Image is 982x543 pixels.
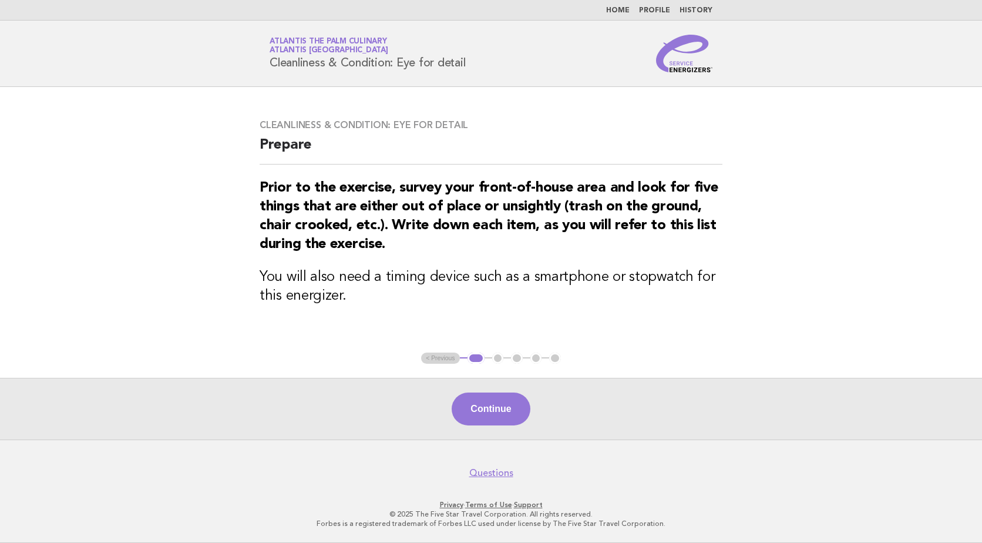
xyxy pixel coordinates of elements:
button: 1 [468,353,485,364]
a: History [680,7,712,14]
p: © 2025 The Five Star Travel Corporation. All rights reserved. [132,510,850,519]
strong: Prior to the exercise, survey your front-of-house area and look for five things that are either o... [260,181,718,252]
button: Continue [452,393,530,425]
p: · · [132,500,850,510]
a: Questions [469,467,513,479]
a: Atlantis The Palm CulinaryAtlantis [GEOGRAPHIC_DATA] [270,38,388,54]
h3: You will also need a timing device such as a smartphone or stopwatch for this energizer. [260,268,722,306]
a: Profile [639,7,670,14]
a: Terms of Use [465,501,512,509]
h1: Cleanliness & Condition: Eye for detail [270,38,465,69]
a: Home [606,7,630,14]
h3: Cleanliness & Condition: Eye for detail [260,119,722,131]
h2: Prepare [260,136,722,165]
a: Support [514,501,543,509]
a: Privacy [440,501,463,509]
img: Service Energizers [656,35,712,72]
span: Atlantis [GEOGRAPHIC_DATA] [270,47,388,55]
p: Forbes is a registered trademark of Forbes LLC used under license by The Five Star Travel Corpora... [132,519,850,528]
